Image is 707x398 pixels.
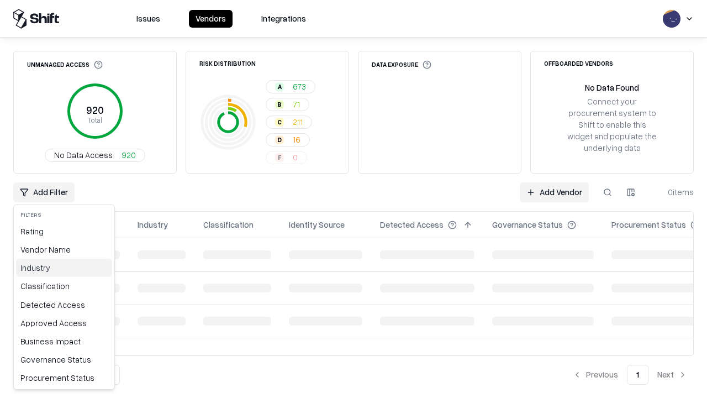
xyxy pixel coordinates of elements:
[16,296,112,314] div: Detected Access
[16,207,112,222] div: Filters
[16,259,112,277] div: Industry
[13,205,115,390] div: Add Filter
[16,240,112,259] div: Vendor Name
[16,332,112,350] div: Business Impact
[16,222,112,240] div: Rating
[16,277,112,295] div: Classification
[16,369,112,387] div: Procurement Status
[16,314,112,332] div: Approved Access
[16,350,112,369] div: Governance Status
